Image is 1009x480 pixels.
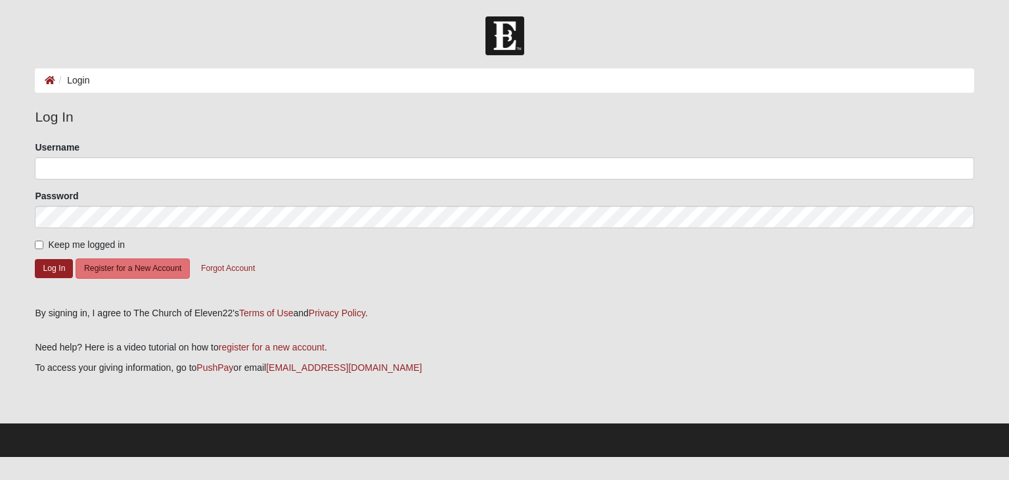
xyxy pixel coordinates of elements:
[485,16,524,55] img: Church of Eleven22 Logo
[35,241,43,249] input: Keep me logged in
[35,306,974,320] div: By signing in, I agree to The Church of Eleven22's and .
[35,189,78,203] label: Password
[192,258,263,279] button: Forgot Account
[35,341,974,354] p: Need help? Here is a video tutorial on how to .
[239,308,293,318] a: Terms of Use
[48,239,125,250] span: Keep me logged in
[196,362,233,373] a: PushPay
[35,259,73,278] button: Log In
[309,308,365,318] a: Privacy Policy
[35,107,974,128] legend: Log In
[219,342,325,352] a: register for a new account
[266,362,422,373] a: [EMAIL_ADDRESS][DOMAIN_NAME]
[35,141,79,154] label: Username
[76,258,190,279] button: Register for a New Account
[55,74,89,87] li: Login
[35,361,974,375] p: To access your giving information, go to or email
